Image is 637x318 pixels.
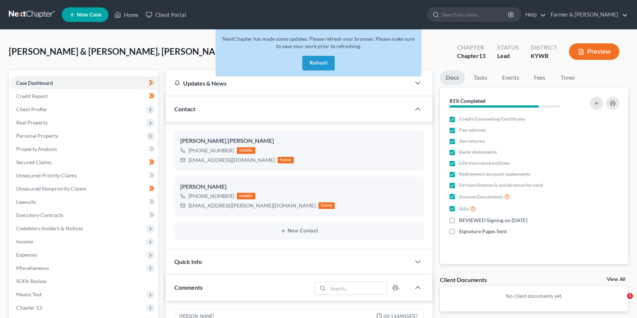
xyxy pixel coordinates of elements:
[188,192,234,200] div: [PHONE_NUMBER]
[10,169,158,182] a: Unsecured Priority Claims
[459,126,485,134] span: Pay advices
[468,71,493,85] a: Tasks
[459,159,510,167] span: Life insurance policies
[16,80,53,86] span: Case Dashboard
[188,202,316,209] div: [EMAIL_ADDRESS][PERSON_NAME][DOMAIN_NAME]
[459,205,469,213] span: Bills
[528,71,552,85] a: Fees
[223,36,414,49] span: NextChapter has made some updates. Please refresh your browser. Please make sure to save your wor...
[440,276,487,283] div: Client Documents
[496,71,525,85] a: Events
[16,172,77,178] span: Unsecured Priority Claims
[10,76,158,90] a: Case Dashboard
[16,119,48,126] span: Real Property
[174,105,195,112] span: Contact
[302,56,335,71] button: Refresh
[16,212,63,218] span: Executory Contracts
[16,265,49,271] span: Miscellaneous
[442,8,509,21] input: Search by name...
[459,115,525,123] span: Credit Counseling Certificate
[459,193,503,200] span: Income Documents
[10,142,158,156] a: Property Analysis
[16,278,47,284] span: SOFA Review
[188,147,234,154] div: [PHONE_NUMBER]
[16,106,47,112] span: Client Profile
[16,238,33,245] span: Income
[16,159,51,165] span: Secured Claims
[142,8,190,21] a: Client Portal
[10,209,158,222] a: Executory Contracts
[497,52,519,60] div: Lead
[459,137,485,145] span: Tax returns
[607,277,625,282] a: View All
[627,293,633,299] span: 1
[612,293,630,311] iframe: Intercom live chat
[10,182,158,195] a: Unsecured Nonpriority Claims
[531,43,557,52] div: District
[16,146,57,152] span: Property Analysis
[16,185,86,192] span: Unsecured Nonpriority Claims
[237,193,255,199] div: mobile
[174,258,202,265] span: Quick Info
[459,217,527,224] span: REVIEWED Signing on [DATE]
[16,252,37,258] span: Expenses
[16,291,42,297] span: Means Test
[174,284,203,291] span: Comments
[328,282,386,294] input: Search...
[16,304,42,311] span: Chapter 13
[459,170,530,178] span: Retirement account statements
[318,202,335,209] div: home
[569,43,619,60] button: Preview
[16,199,36,205] span: Lawsuits
[531,52,557,60] div: KYWB
[457,43,485,52] div: Chapter
[10,90,158,103] a: Credit Report
[180,183,418,191] div: [PERSON_NAME]
[440,71,465,85] a: Docs
[237,147,255,154] div: mobile
[497,43,519,52] div: Status
[547,8,628,21] a: Farmer & [PERSON_NAME]
[16,93,48,99] span: Credit Report
[457,52,485,60] div: Chapter
[180,228,418,234] button: New Contact
[449,98,485,104] strong: 81% Completed
[278,157,294,163] div: home
[77,12,102,18] span: New Case
[10,195,158,209] a: Lawsuits
[16,225,83,231] span: Codebtors Insiders & Notices
[10,156,158,169] a: Secured Claims
[459,181,543,189] span: Drivers license & social security card
[10,275,158,288] a: SOFA Review
[446,292,623,300] p: No client documents yet.
[555,71,581,85] a: Timer
[180,137,418,145] div: [PERSON_NAME] [PERSON_NAME]
[459,228,507,235] span: Signature Pages Sent
[9,46,231,57] span: [PERSON_NAME] & [PERSON_NAME], [PERSON_NAME]
[479,52,485,59] span: 13
[174,79,402,87] div: Updates & News
[459,148,497,156] span: Bank statements
[188,156,275,164] div: [EMAIL_ADDRESS][DOMAIN_NAME]
[16,133,58,139] span: Personal Property
[522,8,546,21] a: Help
[111,8,142,21] a: Home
